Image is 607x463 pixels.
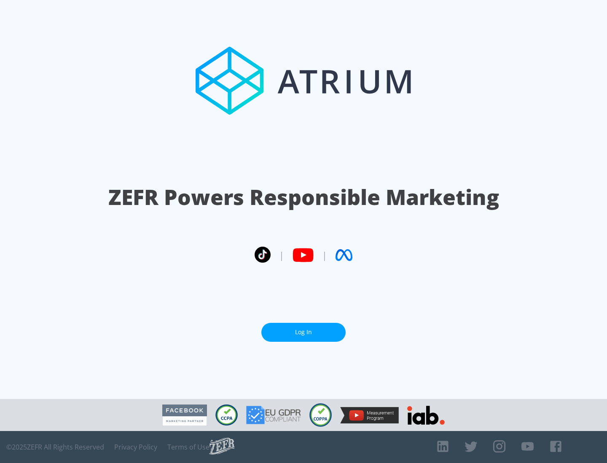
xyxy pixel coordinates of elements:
img: IAB [407,406,445,425]
img: Facebook Marketing Partner [162,404,207,426]
span: | [322,249,327,261]
img: YouTube Measurement Program [340,407,399,423]
a: Terms of Use [167,443,209,451]
a: Privacy Policy [114,443,157,451]
img: COPPA Compliant [309,403,332,427]
span: © 2025 ZEFR All Rights Reserved [6,443,104,451]
span: | [279,249,284,261]
img: CCPA Compliant [215,404,238,426]
h1: ZEFR Powers Responsible Marketing [108,183,499,212]
a: Log In [261,323,346,342]
img: GDPR Compliant [246,406,301,424]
